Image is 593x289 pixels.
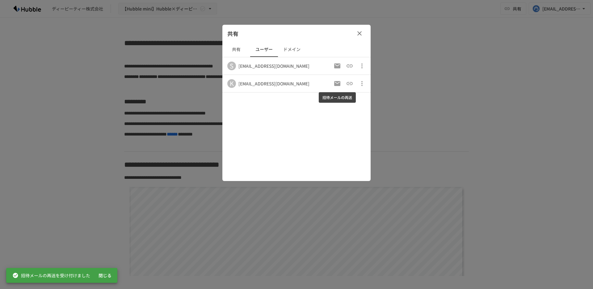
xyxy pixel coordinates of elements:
div: 共有 [222,25,371,42]
button: 閉じる [95,270,115,281]
button: ユーザー [250,42,278,57]
div: S [227,62,236,70]
button: 招待URLをコピー（以前のものは破棄） [343,77,356,90]
button: 共有 [222,42,250,57]
button: 招待メールの再送 [331,60,343,72]
div: [EMAIL_ADDRESS][DOMAIN_NAME] [238,80,309,87]
div: 招待メールの再送 [319,92,356,103]
button: 招待メールの再送 [331,77,343,90]
div: [EMAIL_ADDRESS][DOMAIN_NAME] [238,63,309,69]
div: K [227,79,236,88]
div: 招待メールの再送を受け付けました [12,270,90,281]
button: ドメイン [278,42,306,57]
button: 招待URLをコピー（以前のものは破棄） [343,60,356,72]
